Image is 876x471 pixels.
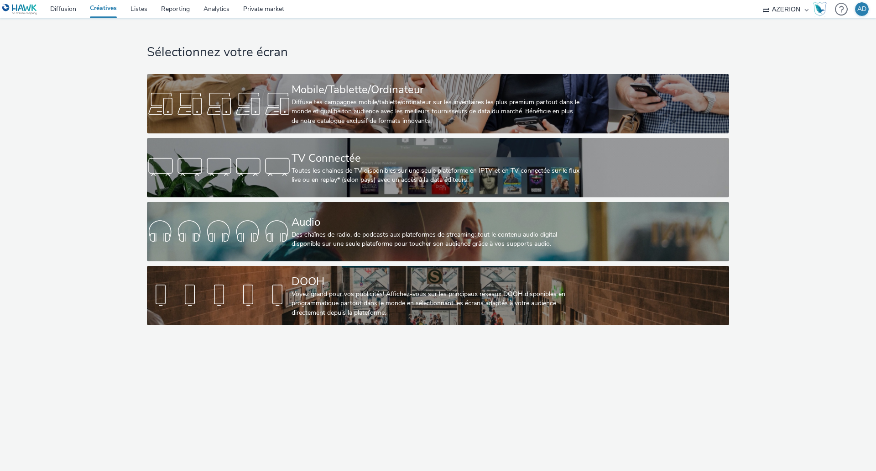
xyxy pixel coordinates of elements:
a: Hawk Academy [813,2,830,16]
div: DOOH [292,274,581,290]
div: Voyez grand pour vos publicités! Affichez-vous sur les principaux réseaux DOOH disponibles en pro... [292,290,581,318]
div: Audio [292,214,581,230]
a: TV ConnectéeToutes les chaines de TV disponibles sur une seule plateforme en IPTV et en TV connec... [147,138,729,197]
div: Toutes les chaines de TV disponibles sur une seule plateforme en IPTV et en TV connectée sur le f... [292,166,581,185]
div: AD [857,2,866,16]
img: Hawk Academy [813,2,827,16]
h1: Sélectionnez votre écran [147,44,729,61]
div: TV Connectée [292,150,581,166]
a: DOOHVoyez grand pour vos publicités! Affichez-vous sur les principaux réseaux DOOH disponibles en... [147,266,729,325]
div: Diffuse tes campagnes mobile/tablette/ordinateur sur les inventaires les plus premium partout dan... [292,98,581,126]
img: undefined Logo [2,4,37,15]
a: AudioDes chaînes de radio, de podcasts aux plateformes de streaming: tout le contenu audio digita... [147,202,729,261]
div: Des chaînes de radio, de podcasts aux plateformes de streaming: tout le contenu audio digital dis... [292,230,581,249]
a: Mobile/Tablette/OrdinateurDiffuse tes campagnes mobile/tablette/ordinateur sur les inventaires le... [147,74,729,133]
div: Mobile/Tablette/Ordinateur [292,82,581,98]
